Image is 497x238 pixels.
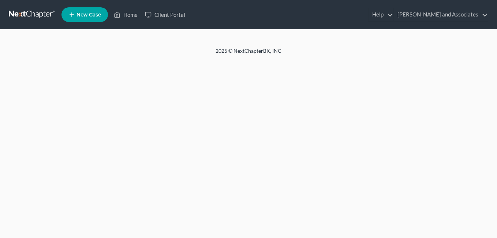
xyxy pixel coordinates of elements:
[394,8,488,21] a: [PERSON_NAME] and Associates
[369,8,393,21] a: Help
[110,8,141,21] a: Home
[141,8,189,21] a: Client Portal
[40,47,457,60] div: 2025 © NextChapterBK, INC
[61,7,108,22] new-legal-case-button: New Case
